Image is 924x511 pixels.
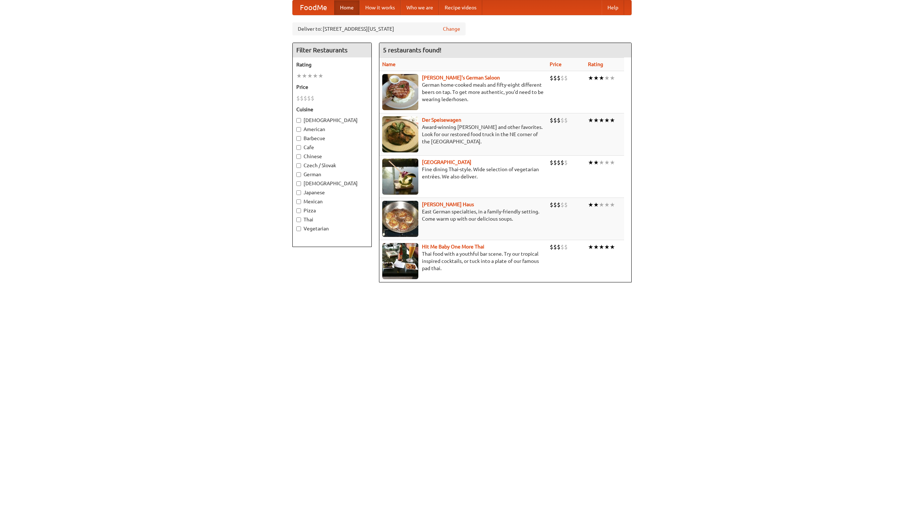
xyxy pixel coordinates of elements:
img: esthers.jpg [382,74,418,110]
li: $ [557,116,561,124]
li: ★ [313,72,318,80]
li: $ [564,201,568,209]
li: $ [550,201,553,209]
div: Deliver to: [STREET_ADDRESS][US_STATE] [292,22,466,35]
li: $ [557,74,561,82]
li: $ [311,94,314,102]
li: $ [561,243,564,251]
li: $ [550,159,553,166]
label: German [296,171,368,178]
li: $ [557,201,561,209]
p: East German specialties, in a family-friendly setting. Come warm up with our delicious soups. [382,208,544,222]
img: speisewagen.jpg [382,116,418,152]
li: $ [557,243,561,251]
li: ★ [610,201,615,209]
input: Pizza [296,208,301,213]
li: $ [553,74,557,82]
li: ★ [318,72,323,80]
li: ★ [593,201,599,209]
a: Recipe videos [439,0,482,15]
p: Thai food with a youthful bar scene. Try our tropical inspired cocktails, or tuck into a plate of... [382,250,544,272]
li: ★ [604,159,610,166]
li: $ [561,201,564,209]
li: $ [296,94,300,102]
li: ★ [604,243,610,251]
img: satay.jpg [382,159,418,195]
p: Award-winning [PERSON_NAME] and other favorites. Look for our restored food truck in the NE corne... [382,124,544,145]
li: ★ [588,201,593,209]
li: $ [553,243,557,251]
li: ★ [588,116,593,124]
li: $ [550,74,553,82]
li: $ [561,116,564,124]
li: $ [300,94,304,102]
li: ★ [599,159,604,166]
li: ★ [610,116,615,124]
a: Name [382,61,396,67]
label: [DEMOGRAPHIC_DATA] [296,180,368,187]
li: $ [561,74,564,82]
b: [PERSON_NAME] Haus [422,202,474,207]
b: [PERSON_NAME]'s German Saloon [422,75,500,81]
label: Czech / Slovak [296,162,368,169]
label: Pizza [296,207,368,214]
input: Barbecue [296,136,301,141]
li: $ [304,94,307,102]
li: ★ [604,116,610,124]
li: ★ [593,74,599,82]
li: ★ [610,74,615,82]
label: Barbecue [296,135,368,142]
label: Cafe [296,144,368,151]
input: Japanese [296,190,301,195]
p: German home-cooked meals and fifty-eight different beers on tap. To get more authentic, you'd nee... [382,81,544,103]
a: Hit Me Baby One More Thai [422,244,484,250]
h5: Cuisine [296,106,368,113]
li: ★ [588,74,593,82]
input: [DEMOGRAPHIC_DATA] [296,181,301,186]
li: ★ [610,243,615,251]
label: American [296,126,368,133]
input: Chinese [296,154,301,159]
li: ★ [302,72,307,80]
a: Der Speisewagen [422,117,461,123]
h5: Price [296,83,368,91]
a: Change [443,25,460,33]
a: Price [550,61,562,67]
input: Cafe [296,145,301,150]
li: $ [550,243,553,251]
li: ★ [588,243,593,251]
li: ★ [604,74,610,82]
a: [GEOGRAPHIC_DATA] [422,159,471,165]
a: FoodMe [293,0,334,15]
li: ★ [307,72,313,80]
a: How it works [359,0,401,15]
input: Vegetarian [296,226,301,231]
input: Thai [296,217,301,222]
input: Mexican [296,199,301,204]
h4: Filter Restaurants [293,43,371,57]
li: ★ [610,159,615,166]
input: American [296,127,301,132]
li: ★ [296,72,302,80]
p: Fine dining Thai-style. Wide selection of vegetarian entrées. We also deliver. [382,166,544,180]
li: ★ [599,116,604,124]
img: kohlhaus.jpg [382,201,418,237]
li: ★ [588,159,593,166]
input: German [296,172,301,177]
li: ★ [599,201,604,209]
li: $ [307,94,311,102]
label: Japanese [296,189,368,196]
li: $ [553,159,557,166]
label: Chinese [296,153,368,160]
li: ★ [599,243,604,251]
li: $ [561,159,564,166]
input: Czech / Slovak [296,163,301,168]
li: $ [553,116,557,124]
a: Help [602,0,624,15]
a: Home [334,0,359,15]
li: $ [564,116,568,124]
li: ★ [593,159,599,166]
label: [DEMOGRAPHIC_DATA] [296,117,368,124]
